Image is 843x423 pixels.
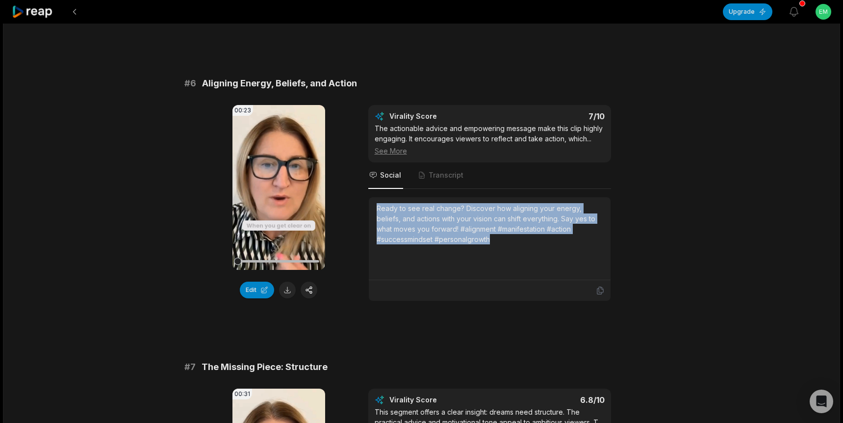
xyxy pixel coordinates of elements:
[184,360,196,374] span: # 7
[499,395,605,405] div: 6.8 /10
[368,162,611,189] nav: Tabs
[723,3,772,20] button: Upgrade
[375,123,605,156] div: The actionable advice and empowering message make this clip highly engaging. It encourages viewer...
[375,146,605,156] div: See More
[389,111,495,121] div: Virality Score
[810,390,833,413] div: Open Intercom Messenger
[202,360,328,374] span: The Missing Piece: Structure
[232,105,325,270] video: Your browser does not support mp4 format.
[389,395,495,405] div: Virality Score
[202,77,357,90] span: Aligning Energy, Beliefs, and Action
[377,203,603,244] div: Ready to see real change? Discover how aligning your energy, beliefs, and actions with your visio...
[240,282,274,298] button: Edit
[429,170,463,180] span: Transcript
[184,77,196,90] span: # 6
[380,170,401,180] span: Social
[499,111,605,121] div: 7 /10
